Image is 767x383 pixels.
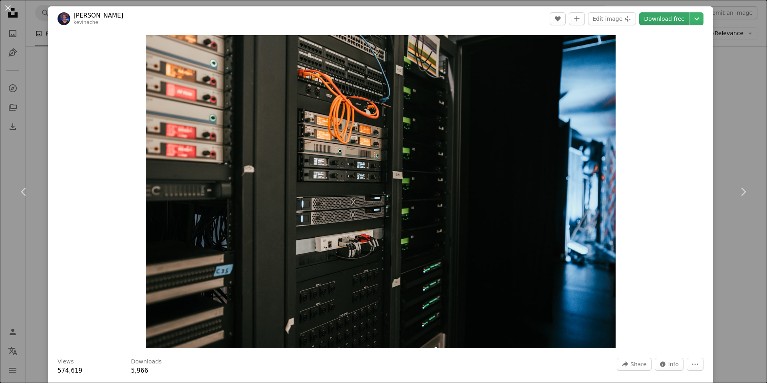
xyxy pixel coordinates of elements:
img: Go to Kevin Ache's profile [58,12,70,25]
a: kevinache [74,20,98,25]
span: 574,619 [58,367,82,374]
button: Stats about this image [655,358,684,371]
span: 5,966 [131,367,148,374]
h3: Downloads [131,358,162,366]
span: Share [630,358,646,370]
button: Share this image [617,358,651,371]
button: More Actions [687,358,703,371]
a: [PERSON_NAME] [74,12,123,20]
button: Add to Collection [569,12,585,25]
a: Next [719,153,767,230]
button: Choose download size [690,12,703,25]
img: a rack of servers in a server room [146,35,616,348]
button: Like [550,12,566,25]
span: Info [668,358,679,370]
h3: Views [58,358,74,366]
button: Edit image [588,12,636,25]
a: Download free [639,12,690,25]
button: Zoom in on this image [146,35,616,348]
